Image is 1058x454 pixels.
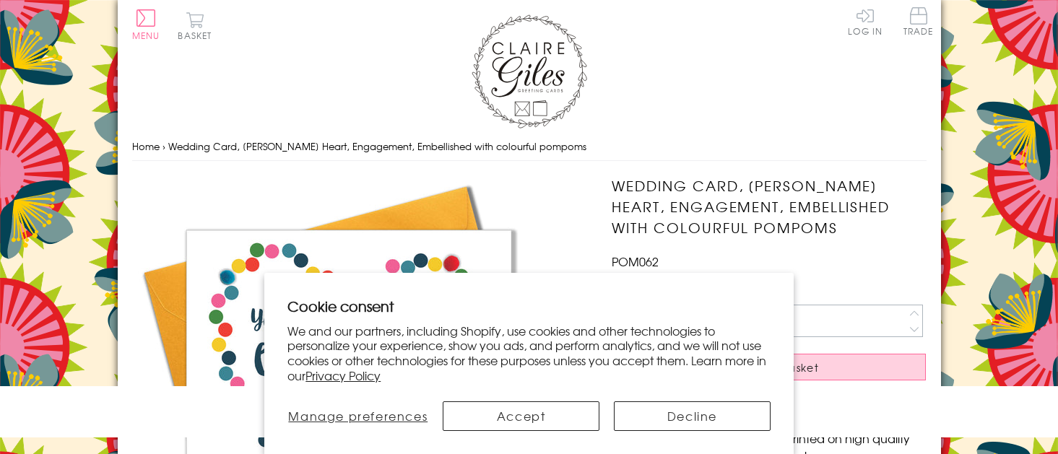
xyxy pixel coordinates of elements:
[903,7,934,35] span: Trade
[175,12,215,40] button: Basket
[162,139,165,153] span: ›
[287,323,771,383] p: We and our partners, including Shopify, use cookies and other technologies to personalize your ex...
[443,401,599,431] button: Accept
[612,175,926,237] h1: Wedding Card, [PERSON_NAME] Heart, Engagement, Embellished with colourful pompoms
[305,367,381,384] a: Privacy Policy
[614,401,771,431] button: Decline
[287,401,428,431] button: Manage preferences
[132,29,160,42] span: Menu
[288,407,428,424] span: Manage preferences
[848,7,883,35] a: Log In
[168,139,586,153] span: Wedding Card, [PERSON_NAME] Heart, Engagement, Embellished with colourful pompoms
[132,9,160,40] button: Menu
[132,139,160,153] a: Home
[612,253,659,270] span: POM062
[287,296,771,316] h2: Cookie consent
[472,14,587,128] img: Claire Giles Greetings Cards
[612,270,647,290] span: £3.75
[903,7,934,38] a: Trade
[132,132,927,162] nav: breadcrumbs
